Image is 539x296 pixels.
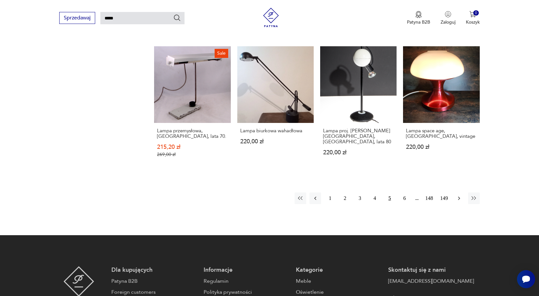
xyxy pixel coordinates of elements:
a: Lampa biurkowa wahadłowaLampa biurkowa wahadłowa220,00 zł [237,46,314,170]
a: Polityka prywatności [204,288,289,296]
p: 220,00 zł [240,139,311,144]
p: Kategorie [296,266,382,274]
p: Koszyk [466,19,480,25]
a: Patyna B2B [111,277,197,285]
button: 6 [399,192,410,204]
p: Dla kupujących [111,266,197,274]
button: 3 [354,192,366,204]
h3: Lampa przemysłowa, [GEOGRAPHIC_DATA], lata 70. [157,128,228,139]
iframe: Smartsupp widget button [517,270,535,288]
p: 215,20 zł [157,144,228,150]
a: SaleLampa przemysłowa, Niemcy, lata 70.Lampa przemysłowa, [GEOGRAPHIC_DATA], lata 70.215,20 zł269... [154,46,230,170]
a: Foreign customers [111,288,197,296]
button: Sprzedawaj [59,12,95,24]
button: 1 [324,192,336,204]
p: 220,00 zł [323,150,394,155]
img: Ikona medalu [415,11,422,18]
a: Oświetlenie [296,288,382,296]
p: 220,00 zł [406,144,477,150]
button: Patyna B2B [407,11,430,25]
p: Patyna B2B [407,19,430,25]
h3: Lampa space age, [GEOGRAPHIC_DATA], vintage [406,128,477,139]
div: 0 [473,10,479,16]
p: Skontaktuj się z nami [388,266,474,274]
a: Lampa proj. S. Cevoli, Włochy, lata 80Lampa proj. [PERSON_NAME][GEOGRAPHIC_DATA], [GEOGRAPHIC_DAT... [320,46,397,170]
p: Zaloguj [441,19,455,25]
img: Ikonka użytkownika [445,11,451,17]
p: Informacje [204,266,289,274]
button: 5 [384,192,396,204]
button: Zaloguj [441,11,455,25]
button: 2 [339,192,351,204]
h3: Lampa biurkowa wahadłowa [240,128,311,134]
img: Ikona koszyka [469,11,476,17]
button: 149 [438,192,450,204]
a: Regulamin [204,277,289,285]
a: [EMAIL_ADDRESS][DOMAIN_NAME] [388,277,474,285]
button: Szukaj [173,14,181,22]
img: Patyna - sklep z meblami i dekoracjami vintage [261,8,281,27]
button: 148 [423,192,435,204]
button: 4 [369,192,381,204]
p: 269,00 zł [157,152,228,157]
button: 0Koszyk [466,11,480,25]
h3: Lampa proj. [PERSON_NAME][GEOGRAPHIC_DATA], [GEOGRAPHIC_DATA], lata 80 [323,128,394,145]
a: Lampa space age, Niemcy, vintageLampa space age, [GEOGRAPHIC_DATA], vintage220,00 zł [403,46,479,170]
a: Ikona medaluPatyna B2B [407,11,430,25]
a: Meble [296,277,382,285]
a: Sprzedawaj [59,16,95,21]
